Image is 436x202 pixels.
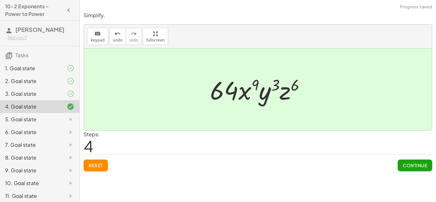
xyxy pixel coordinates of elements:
[5,167,56,174] div: 9. Goal state
[91,38,105,42] span: keypad
[400,4,432,10] span: Progress saved
[67,179,74,187] i: Task not started.
[15,26,64,33] span: [PERSON_NAME]
[67,167,74,174] i: Task not started.
[67,192,74,200] i: Task not started.
[84,136,93,156] span: 4
[5,77,56,85] div: 2. Goal state
[113,38,123,42] span: undo
[67,128,74,136] i: Task not started.
[5,116,56,123] div: 5. Goal state
[67,64,74,72] i: Task finished and part of it marked as correct.
[67,77,74,85] i: Task finished and part of it marked as correct.
[5,192,56,200] div: 11. Goal state
[89,162,103,168] span: Reset
[5,154,56,161] div: 8. Goal state
[5,64,56,72] div: 1. Goal state
[131,30,137,38] i: redo
[67,116,74,123] i: Task not started.
[398,160,432,171] button: Continue
[8,34,74,41] div: Not you?
[109,28,126,45] button: undoundo
[84,131,100,138] label: Steps:
[84,12,432,19] p: Simplify.
[5,179,56,187] div: 10. Goal state
[5,90,56,98] div: 3. Goal state
[67,90,74,98] i: Task finished and part of it marked as correct.
[84,160,108,171] button: Reset
[67,154,74,161] i: Task not started.
[87,28,108,45] button: keyboardkeypad
[5,3,63,18] h4: 10-2 Exponents - Power to Power
[115,30,121,38] i: undo
[146,38,165,42] span: fullscreen
[129,38,138,42] span: redo
[15,52,28,58] span: Tasks
[403,162,427,168] span: Continue
[94,30,101,38] i: keyboard
[5,103,56,110] div: 4. Goal state
[5,128,56,136] div: 6. Goal state
[67,141,74,149] i: Task not started.
[5,141,56,149] div: 7. Goal state
[143,28,168,45] button: fullscreen
[126,28,141,45] button: redoredo
[67,103,74,110] i: Task finished and correct.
